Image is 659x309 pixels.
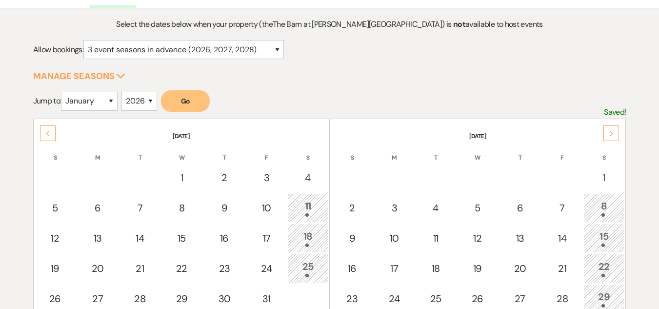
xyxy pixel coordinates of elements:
[547,231,577,246] div: 14
[547,291,577,306] div: 28
[589,199,619,217] div: 8
[40,201,71,215] div: 5
[252,291,281,306] div: 31
[379,261,409,276] div: 17
[416,142,456,162] th: T
[504,291,536,306] div: 27
[462,291,493,306] div: 26
[337,201,368,215] div: 2
[499,142,541,162] th: T
[209,231,240,246] div: 16
[125,261,155,276] div: 21
[542,142,582,162] th: F
[40,231,71,246] div: 12
[462,261,493,276] div: 19
[166,201,197,215] div: 8
[374,142,415,162] th: M
[77,142,119,162] th: M
[125,291,155,306] div: 28
[421,261,451,276] div: 18
[504,231,536,246] div: 13
[337,231,368,246] div: 9
[252,170,281,185] div: 3
[33,72,125,81] button: Manage Seasons
[457,142,498,162] th: W
[252,261,281,276] div: 24
[589,259,619,277] div: 22
[209,291,240,306] div: 30
[209,261,240,276] div: 23
[125,231,155,246] div: 14
[331,142,373,162] th: S
[107,18,552,31] p: Select the dates below when your property (the The Barn at [PERSON_NAME][GEOGRAPHIC_DATA] ) is av...
[379,291,409,306] div: 24
[166,231,197,246] div: 15
[40,261,71,276] div: 19
[421,291,451,306] div: 25
[462,201,493,215] div: 5
[293,170,323,185] div: 4
[246,142,287,162] th: F
[337,261,368,276] div: 16
[40,291,71,306] div: 26
[33,96,61,106] span: Jump to:
[125,201,155,215] div: 7
[82,291,113,306] div: 27
[252,231,281,246] div: 17
[166,291,197,306] div: 29
[161,142,202,162] th: W
[82,231,113,246] div: 13
[161,90,210,112] button: Go
[504,201,536,215] div: 6
[120,142,160,162] th: T
[293,259,323,277] div: 25
[252,201,281,215] div: 10
[288,142,328,162] th: S
[293,199,323,217] div: 11
[209,201,240,215] div: 9
[589,289,619,308] div: 29
[166,261,197,276] div: 22
[33,44,83,55] span: Allow bookings:
[453,19,465,29] strong: not
[379,201,409,215] div: 3
[589,229,619,247] div: 15
[35,142,76,162] th: S
[547,261,577,276] div: 21
[337,291,368,306] div: 23
[166,170,197,185] div: 1
[203,142,245,162] th: T
[421,201,451,215] div: 4
[604,106,626,119] p: Saved!
[583,142,625,162] th: S
[82,261,113,276] div: 20
[589,170,619,185] div: 1
[209,170,240,185] div: 2
[82,201,113,215] div: 6
[293,229,323,247] div: 18
[504,261,536,276] div: 20
[547,201,577,215] div: 7
[379,231,409,246] div: 10
[331,120,625,141] th: [DATE]
[35,120,328,141] th: [DATE]
[462,231,493,246] div: 12
[421,231,451,246] div: 11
